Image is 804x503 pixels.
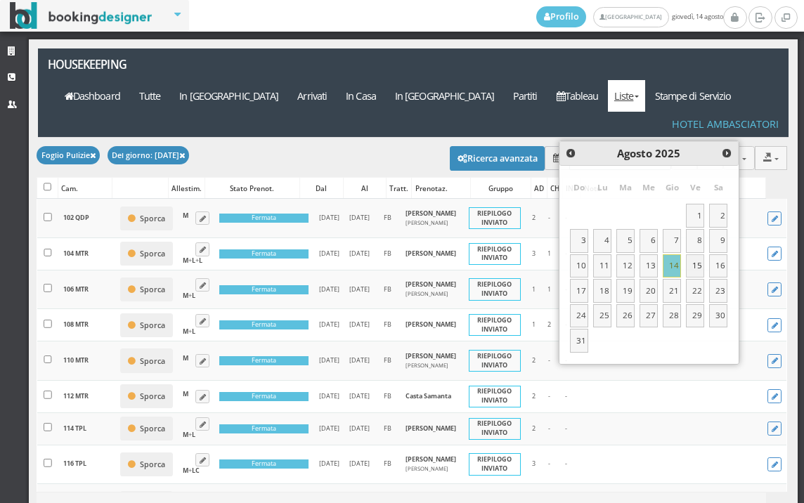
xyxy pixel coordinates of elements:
b: [PERSON_NAME] [406,249,456,258]
b: L [192,291,195,300]
b: [PERSON_NAME] [406,209,456,218]
td: [DATE] [314,237,344,270]
td: 2 [526,341,542,380]
a: Liste [608,80,645,112]
a: 6 [640,229,658,253]
a: 23 [709,279,727,303]
a: 9 [709,229,727,253]
b: L [192,430,195,439]
td: 2 [542,309,557,341]
a: 12 [616,254,635,278]
a: [GEOGRAPHIC_DATA] [593,7,668,27]
img: BookingDesigner.com [10,2,153,30]
td: - [542,412,557,445]
td: [DATE] [344,270,375,308]
a: In Casa [337,80,386,112]
b: [PERSON_NAME] [406,351,456,360]
div: Gruppo [471,178,531,198]
button: Export [755,146,787,169]
small: Sporca [140,214,165,223]
a: 31 [570,329,588,353]
td: FB [375,309,400,341]
div: CH [547,178,563,198]
span: giovedì, 14 agosto [536,6,723,27]
div: Fermata [219,320,309,329]
td: 1 [542,237,557,270]
b: M [183,211,188,220]
small: Sporca [140,356,165,366]
td: [DATE] [344,309,375,341]
div: Allestim. [169,178,205,198]
b: RIEPILOGO INVIATO [477,455,512,473]
a: Tutte [129,80,170,112]
a: 25 [593,304,611,328]
span: Martedì [616,178,635,197]
a: 13 [640,254,658,278]
a: 10 [570,254,588,278]
a: 24 [570,304,588,328]
b: 110 MTR [63,355,89,365]
b: L [199,256,202,265]
b: 104 MTR [63,249,89,258]
b: [PERSON_NAME] [406,424,456,433]
button: Sporca [120,348,173,372]
button: Sporca [120,417,173,440]
td: 1 [526,270,542,308]
span: Mercoledì [640,178,658,197]
b: LC [192,466,200,475]
div: AD [531,178,547,198]
b: M [183,466,188,475]
a: 4 [593,229,611,253]
span: 2025 [655,146,680,160]
button: Sporca [120,242,173,266]
td: FB [375,341,400,380]
a: 19 [616,279,635,303]
td: - [557,199,575,237]
small: [PERSON_NAME] [406,465,448,472]
small: Sporca [140,459,165,469]
b: RIEPILOGO INVIATO [477,419,512,437]
a: 20 [640,279,658,303]
span: + + [183,256,202,265]
a: 2 [709,204,727,228]
b: RIEPILOGO INVIATO [477,209,512,227]
td: 3 [526,445,542,483]
b: L [192,256,195,265]
td: FB [375,445,400,483]
a: 8 [686,229,704,253]
a: 30 [709,304,727,328]
a: 16 [709,254,727,278]
small: Sporca [140,249,165,259]
td: FB [375,237,400,270]
td: - [542,199,557,237]
span: Prev [565,148,576,159]
a: Prev [562,143,581,162]
td: [DATE] [314,199,344,237]
b: RIEPILOGO INVIATO [477,351,512,370]
span: Next [721,148,732,159]
div: Stato Prenot. [205,178,299,198]
a: 15 [686,254,704,278]
td: [DATE] [344,412,375,445]
span: + [183,430,195,439]
small: [PERSON_NAME] [406,362,448,369]
small: [PERSON_NAME] [406,290,448,297]
div: Fermata [219,285,309,294]
div: Prenotaz. [412,178,469,198]
td: FB [375,199,400,237]
div: Fermata [219,459,309,469]
span: + [183,466,200,475]
button: Sporca [120,277,173,301]
span: + [183,291,195,300]
td: FB [375,380,400,412]
span: Giovedì [663,178,681,197]
b: 108 MTR [63,320,89,329]
td: - [557,445,575,483]
a: 7 [663,229,681,253]
b: M [183,256,188,265]
b: M [183,389,188,398]
small: Sporca [140,320,165,330]
b: 102 QDP [63,213,89,222]
td: FB [375,412,400,445]
td: 2 [526,412,542,445]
